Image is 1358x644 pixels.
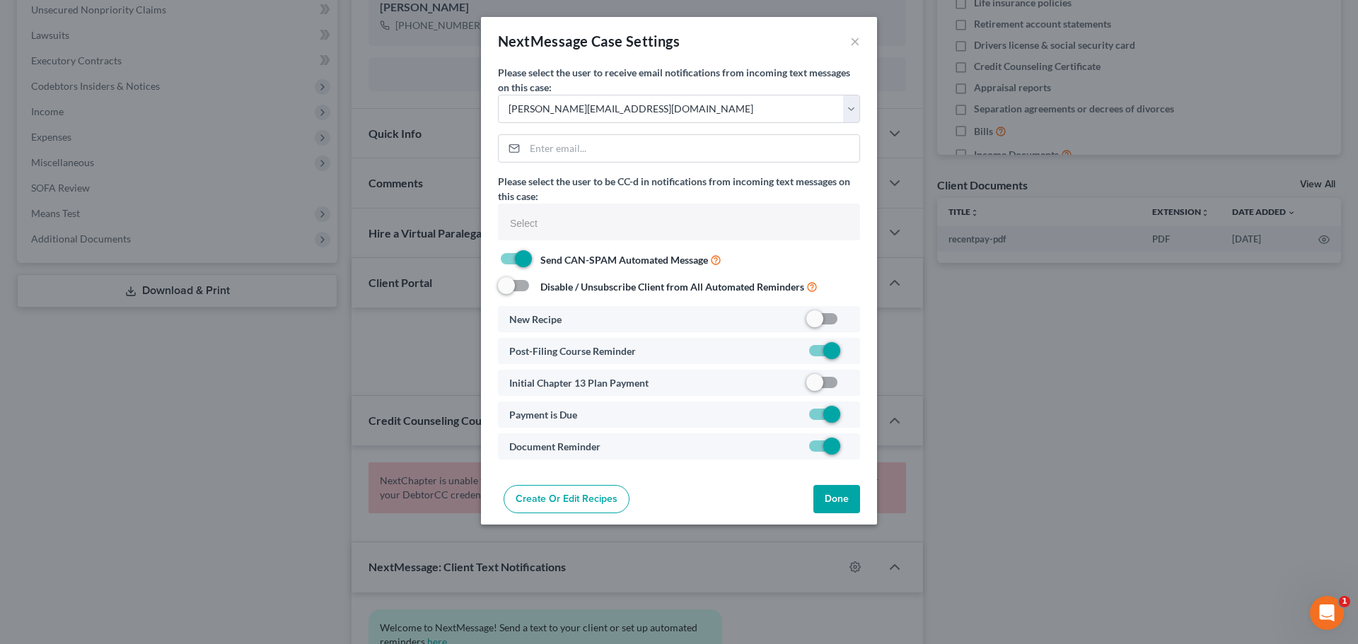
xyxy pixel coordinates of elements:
[525,135,859,162] input: Enter email...
[1310,596,1344,630] iframe: Intercom live chat
[509,312,562,327] label: New Recipe
[504,485,629,513] a: Create or Edit Recipes
[1339,596,1350,607] span: 1
[498,174,860,204] label: Please select the user to be CC-d in notifications from incoming text messages on this case:
[850,33,860,49] button: ×
[509,375,649,390] label: Initial Chapter 13 Plan Payment
[540,254,708,266] strong: Send CAN-SPAM Automated Message
[540,281,804,293] strong: Disable / Unsubscribe Client from All Automated Reminders
[509,439,600,454] label: Document Reminder
[498,31,680,51] div: NextMessage Case Settings
[509,344,636,358] label: Post-Filing Course Reminder
[498,65,860,95] label: Please select the user to receive email notifications from incoming text messages on this case:
[509,407,577,422] label: Payment is Due
[813,485,860,513] button: Done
